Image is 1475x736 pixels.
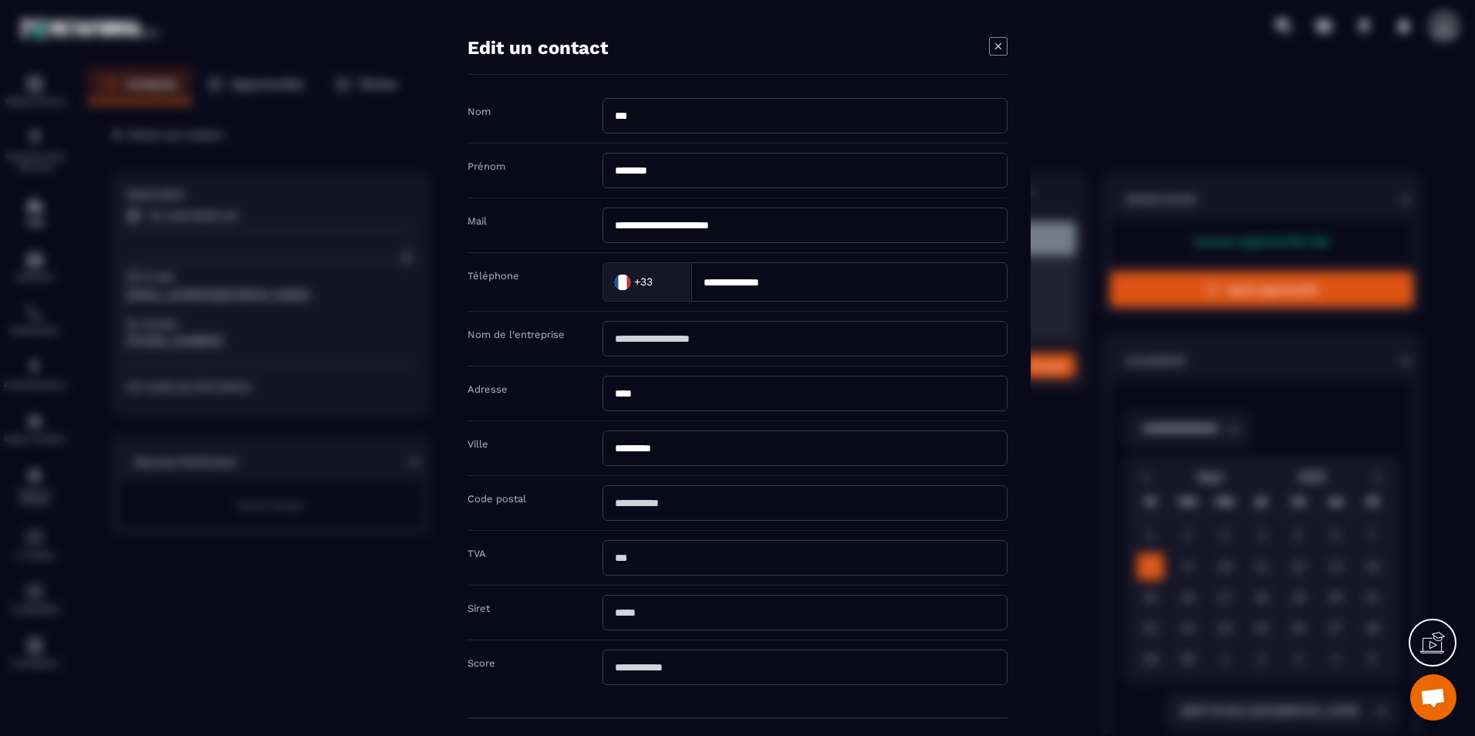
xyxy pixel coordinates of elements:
[1410,674,1456,721] div: Ouvrir le chat
[467,493,526,505] label: Code postal
[467,37,608,59] h4: Edit un contact
[467,270,519,282] label: Téléphone
[656,270,675,293] input: Search for option
[607,266,638,297] img: Country Flag
[467,548,486,559] label: TVA
[467,383,508,395] label: Adresse
[467,603,490,614] label: Siret
[467,160,505,172] label: Prénom
[467,329,565,340] label: Nom de l'entreprise
[467,657,495,669] label: Score
[467,215,487,227] label: Mail
[467,106,491,117] label: Nom
[467,438,488,450] label: Ville
[634,274,653,289] span: +33
[602,262,691,302] div: Search for option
